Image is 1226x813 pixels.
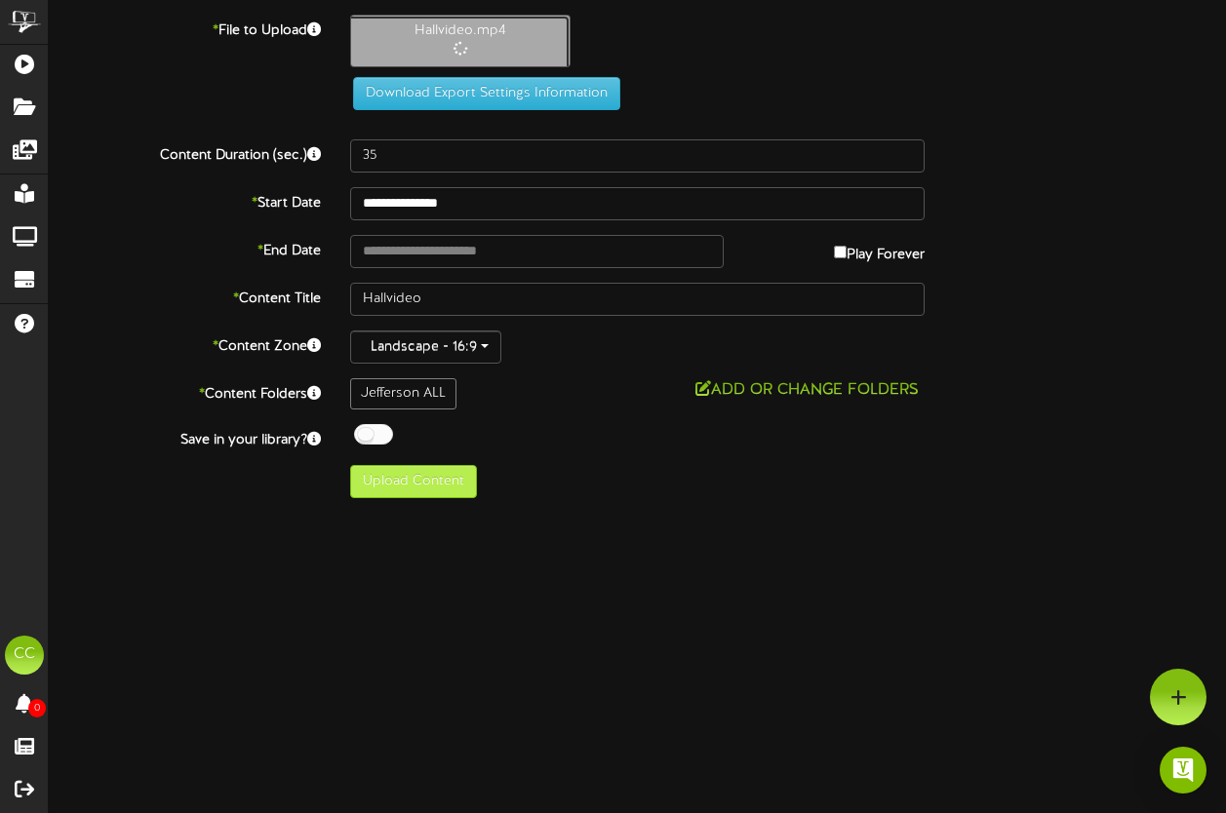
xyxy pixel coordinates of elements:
label: Content Title [34,283,336,309]
label: Start Date [34,187,336,213]
button: Upload Content [350,465,477,498]
label: Content Zone [34,330,336,357]
label: Save in your library? [34,424,336,450]
a: Download Export Settings Information [343,86,620,100]
button: Download Export Settings Information [353,77,620,110]
input: Title of this Content [350,283,925,316]
label: Content Duration (sec.) [34,139,336,166]
div: Jefferson ALL [350,378,456,409]
span: 0 [28,699,46,717]
button: Add or Change Folders [690,378,925,403]
label: Play Forever [834,235,925,265]
label: File to Upload [34,15,336,41]
input: Play Forever [834,246,847,258]
button: Landscape - 16:9 [350,330,501,364]
label: Content Folders [34,378,336,405]
label: End Date [34,235,336,261]
div: CC [5,636,44,675]
div: Open Intercom Messenger [1160,747,1206,794]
